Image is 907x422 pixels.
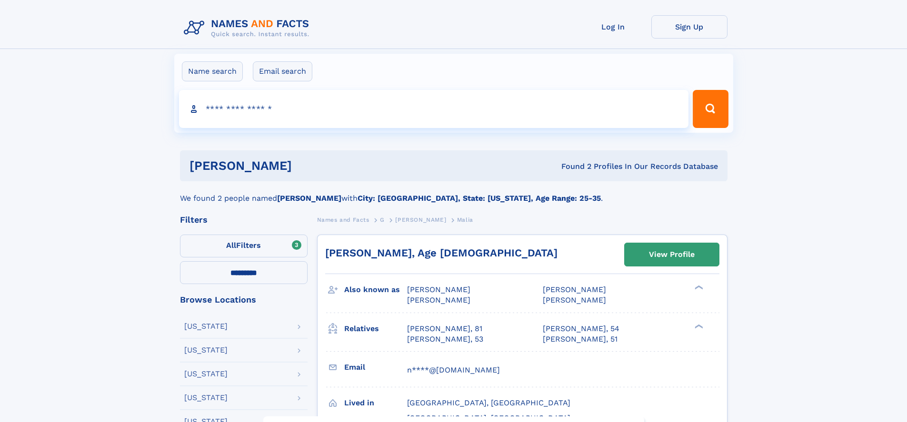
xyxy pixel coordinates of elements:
[692,285,704,291] div: ❯
[253,61,312,81] label: Email search
[395,216,446,223] span: [PERSON_NAME]
[395,214,446,226] a: [PERSON_NAME]
[407,398,570,407] span: [GEOGRAPHIC_DATA], [GEOGRAPHIC_DATA]
[693,90,728,128] button: Search Button
[457,216,473,223] span: Malia
[184,394,228,402] div: [US_STATE]
[325,247,558,259] a: [PERSON_NAME], Age [DEMOGRAPHIC_DATA]
[180,235,308,257] label: Filters
[317,214,369,226] a: Names and Facts
[407,285,470,294] span: [PERSON_NAME]
[380,214,385,226] a: G
[575,15,651,39] a: Log In
[649,244,695,265] div: View Profile
[692,323,704,329] div: ❯
[407,334,483,344] a: [PERSON_NAME], 53
[226,241,236,250] span: All
[407,324,482,334] a: [PERSON_NAME], 81
[184,323,228,330] div: [US_STATE]
[182,61,243,81] label: Name search
[184,346,228,354] div: [US_STATE]
[380,216,385,223] span: G
[358,194,601,203] b: City: [GEOGRAPHIC_DATA], State: [US_STATE], Age Range: 25-35
[179,90,689,128] input: search input
[651,15,728,39] a: Sign Up
[427,161,718,172] div: Found 2 Profiles In Our Records Database
[184,370,228,378] div: [US_STATE]
[625,243,719,266] a: View Profile
[543,334,618,344] a: [PERSON_NAME], 51
[543,295,606,304] span: [PERSON_NAME]
[543,285,606,294] span: [PERSON_NAME]
[407,295,470,304] span: [PERSON_NAME]
[180,216,308,224] div: Filters
[344,395,407,411] h3: Lived in
[180,295,308,304] div: Browse Locations
[344,282,407,298] h3: Also known as
[180,15,317,41] img: Logo Names and Facts
[344,321,407,337] h3: Relatives
[180,181,728,204] div: We found 2 people named with .
[277,194,341,203] b: [PERSON_NAME]
[189,160,427,172] h1: [PERSON_NAME]
[543,324,619,334] a: [PERSON_NAME], 54
[344,359,407,375] h3: Email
